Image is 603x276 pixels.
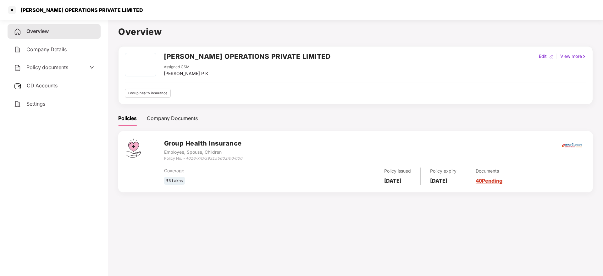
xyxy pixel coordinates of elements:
[14,82,22,90] img: svg+xml;base64,PHN2ZyB3aWR0aD0iMjUiIGhlaWdodD0iMjQiIHZpZXdCb3g9IjAgMCAyNSAyNCIgZmlsbD0ibm9uZSIgeG...
[384,168,411,174] div: Policy issued
[89,65,94,70] span: down
[26,46,67,52] span: Company Details
[118,114,137,122] div: Policies
[14,64,21,72] img: svg+xml;base64,PHN2ZyB4bWxucz0iaHR0cDovL3d3dy53My5vcmcvMjAwMC9zdmciIHdpZHRoPSIyNCIgaGVpZ2h0PSIyNC...
[125,89,171,98] div: Group health insurance
[555,53,559,60] div: |
[164,51,330,62] h2: [PERSON_NAME] OPERATIONS PRIVATE LIMITED
[26,28,49,34] span: Overview
[126,139,141,158] img: svg+xml;base64,PHN2ZyB4bWxucz0iaHR0cDovL3d3dy53My5vcmcvMjAwMC9zdmciIHdpZHRoPSI0Ny43MTQiIGhlaWdodD...
[164,64,208,70] div: Assigned CSM
[14,100,21,108] img: svg+xml;base64,PHN2ZyB4bWxucz0iaHR0cDovL3d3dy53My5vcmcvMjAwMC9zdmciIHdpZHRoPSIyNCIgaGVpZ2h0PSIyNC...
[164,149,242,156] div: Employee, Spouse, Children
[185,156,242,161] i: 4016/X/O/393155602/00/000
[561,141,583,149] img: icici.png
[26,101,45,107] span: Settings
[476,178,502,184] a: 40 Pending
[14,46,21,53] img: svg+xml;base64,PHN2ZyB4bWxucz0iaHR0cDovL3d3dy53My5vcmcvMjAwMC9zdmciIHdpZHRoPSIyNCIgaGVpZ2h0PSIyNC...
[14,28,21,36] img: svg+xml;base64,PHN2ZyB4bWxucz0iaHR0cDovL3d3dy53My5vcmcvMjAwMC9zdmciIHdpZHRoPSIyNCIgaGVpZ2h0PSIyNC...
[476,168,502,174] div: Documents
[27,82,58,89] span: CD Accounts
[384,178,401,184] b: [DATE]
[164,139,242,148] h3: Group Health Insurance
[538,53,548,60] div: Edit
[164,177,185,185] div: ₹5 Lakhs
[26,64,68,70] span: Policy documents
[549,54,554,59] img: editIcon
[147,114,198,122] div: Company Documents
[164,70,208,77] div: [PERSON_NAME] P K
[430,178,447,184] b: [DATE]
[118,25,593,39] h1: Overview
[164,167,305,174] div: Coverage
[164,156,242,162] div: Policy No. -
[17,7,143,13] div: [PERSON_NAME] OPERATIONS PRIVATE LIMITED
[430,168,456,174] div: Policy expiry
[582,54,586,59] img: rightIcon
[559,53,588,60] div: View more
